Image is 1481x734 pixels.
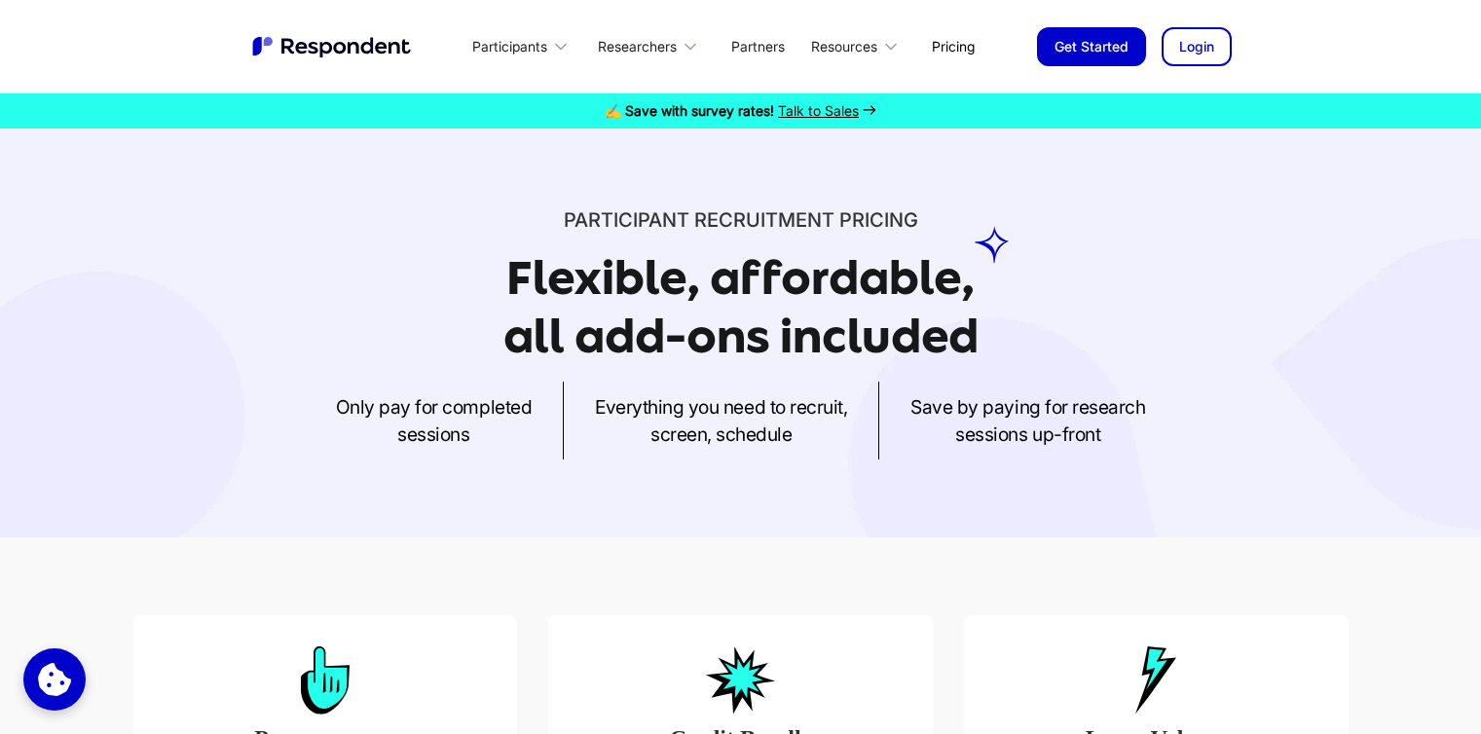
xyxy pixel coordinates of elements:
[564,208,834,232] span: Participant recruitment
[336,393,532,448] p: Only pay for completed sessions
[910,393,1145,448] p: Save by paying for research sessions up-front
[811,37,877,56] div: Resources
[595,393,847,448] p: Everything you need to recruit, screen, schedule
[839,208,918,232] span: PRICING
[462,23,586,69] div: Participants
[598,37,677,56] div: Researchers
[1162,27,1232,66] a: Login
[716,23,800,69] a: Partners
[1037,27,1146,66] a: Get Started
[472,37,547,56] div: Participants
[916,23,990,69] a: Pricing
[250,34,416,59] img: Untitled UI logotext
[800,23,916,69] div: Resources
[778,102,859,119] span: Talk to Sales
[605,102,774,119] strong: ✍️ Save with survey rates!
[503,251,979,363] h1: Flexible, affordable, all add-ons included
[250,34,416,59] a: home
[586,23,715,69] div: Researchers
